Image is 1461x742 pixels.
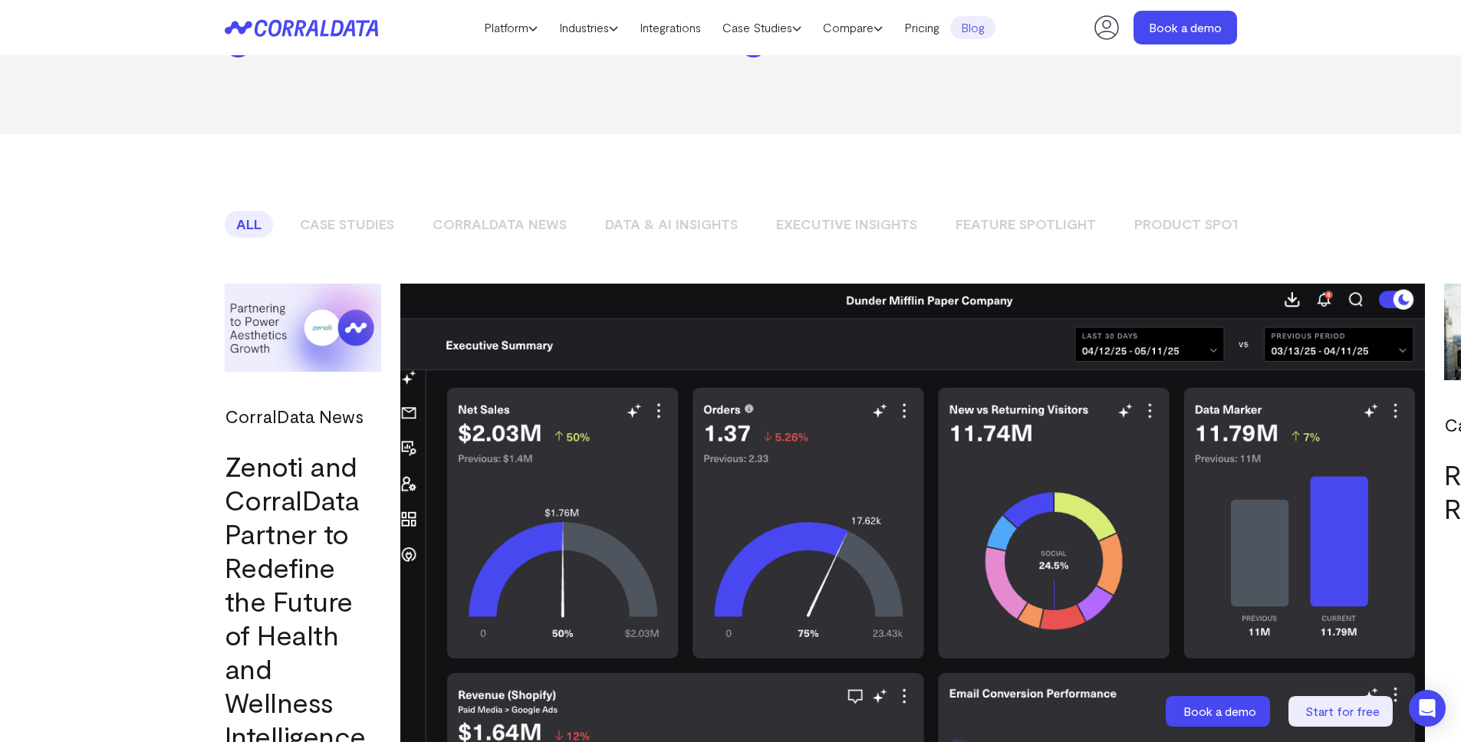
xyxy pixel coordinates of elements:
[950,16,995,39] a: Blog
[548,16,629,39] a: Industries
[1288,696,1396,727] a: Start for free
[225,211,273,238] a: All
[893,16,950,39] a: Pricing
[1134,11,1237,44] a: Book a demo
[629,16,712,39] a: Integrations
[1183,704,1256,718] span: Book a demo
[421,211,578,238] a: CorralData News
[473,16,548,39] a: Platform
[765,211,929,238] a: Executive Insights
[1409,690,1446,727] div: Open Intercom Messenger
[225,402,366,430] div: CorralData News
[812,16,893,39] a: Compare
[1166,696,1273,727] a: Book a demo
[594,211,749,238] a: Data & AI Insights
[944,211,1107,238] a: Feature Spotlight
[1305,704,1380,718] span: Start for free
[712,16,812,39] a: Case Studies
[1123,211,1293,238] a: Product Spotlight
[288,211,406,238] a: Case Studies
